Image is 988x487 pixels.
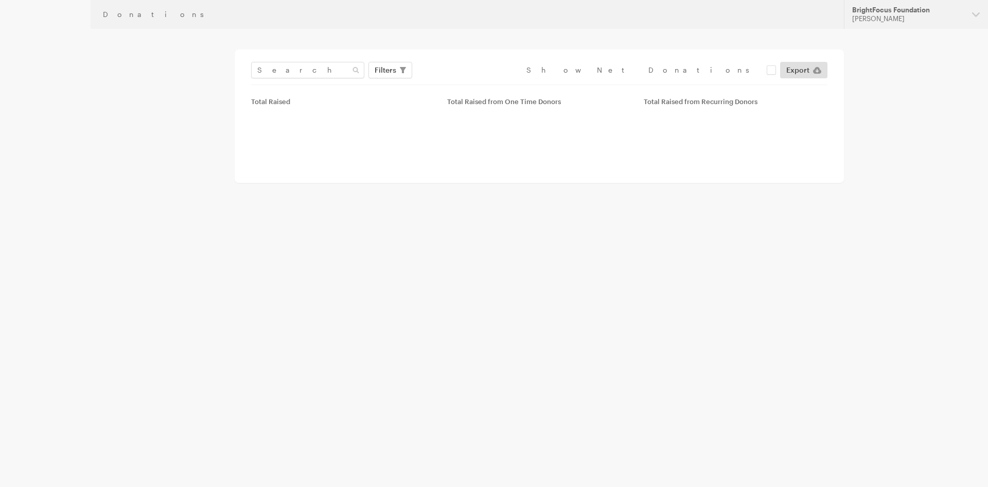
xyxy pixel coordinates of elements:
span: Export [786,64,809,76]
div: Total Raised from One Time Donors [447,97,631,106]
a: Export [780,62,827,78]
div: BrightFocus Foundation [852,6,964,14]
button: Filters [368,62,412,78]
span: Filters [375,64,396,76]
div: Total Raised from Recurring Donors [644,97,827,106]
div: [PERSON_NAME] [852,14,964,23]
input: Search Name & Email [251,62,364,78]
div: Total Raised [251,97,435,106]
